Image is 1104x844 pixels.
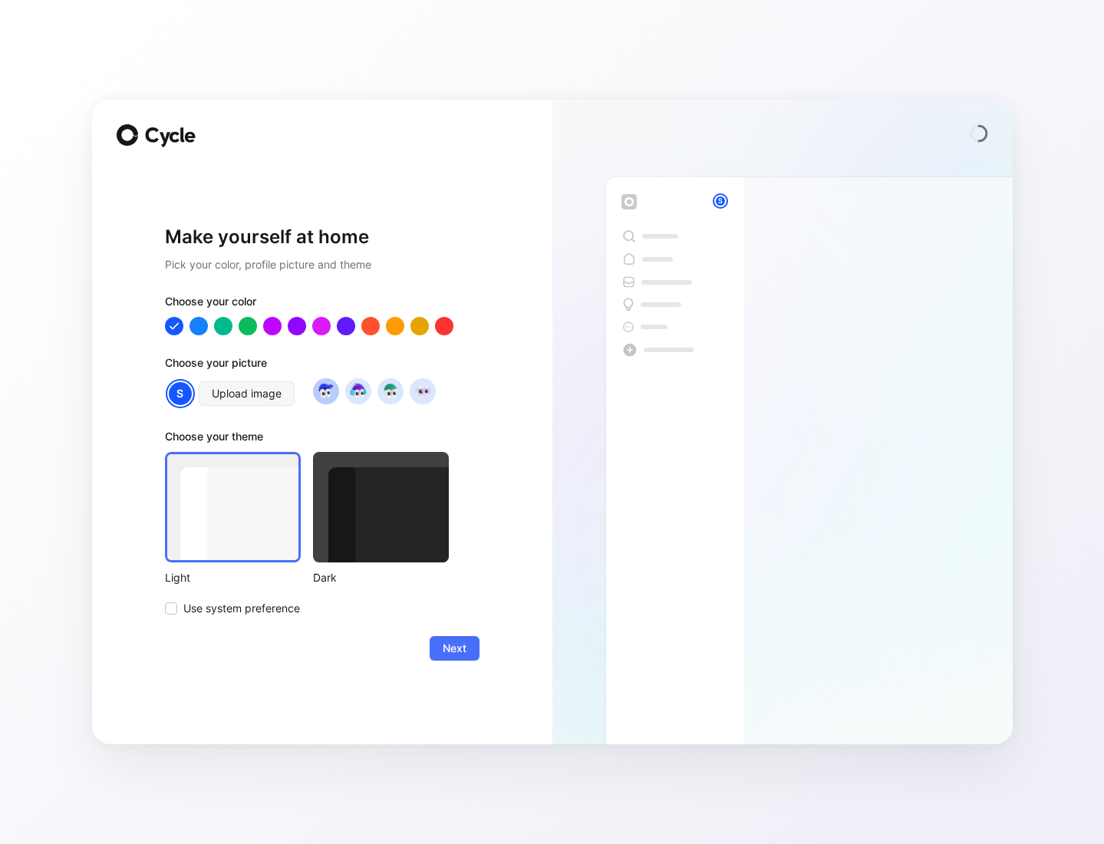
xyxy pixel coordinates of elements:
[443,639,466,658] span: Next
[412,381,433,401] img: avatar
[165,256,479,274] h2: Pick your color, profile picture and theme
[430,636,479,661] button: Next
[199,381,295,406] button: Upload image
[212,384,282,403] span: Upload image
[165,354,479,378] div: Choose your picture
[714,195,727,207] div: S
[165,427,449,452] div: Choose your theme
[621,194,637,209] img: workspace-default-logo-wX5zAyuM.png
[315,381,336,401] img: avatar
[183,599,300,618] span: Use system preference
[167,381,193,407] div: S
[313,569,449,587] div: Dark
[165,292,479,317] div: Choose your color
[380,381,400,401] img: avatar
[165,225,479,249] h1: Make yourself at home
[348,381,368,401] img: avatar
[165,569,301,587] div: Light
